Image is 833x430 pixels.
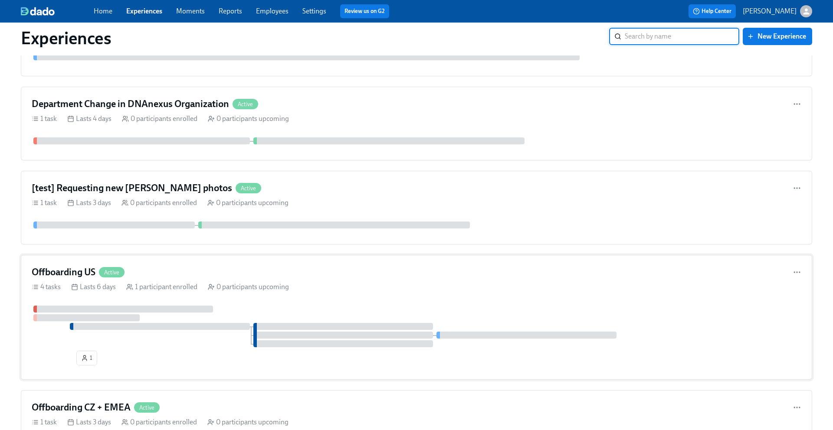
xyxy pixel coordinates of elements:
[21,7,55,16] img: dado
[302,7,326,15] a: Settings
[207,198,289,208] div: 0 participants upcoming
[126,282,197,292] div: 1 participant enrolled
[32,282,61,292] div: 4 tasks
[121,198,197,208] div: 0 participants enrolled
[743,5,812,17] button: [PERSON_NAME]
[122,114,197,124] div: 0 participants enrolled
[126,7,162,15] a: Experiences
[176,7,205,15] a: Moments
[67,114,112,124] div: Lasts 4 days
[743,7,797,16] p: [PERSON_NAME]
[625,28,739,45] input: Search by name
[21,87,812,160] a: Department Change in DNAnexus OrganizationActive1 task Lasts 4 days 0 participants enrolled 0 par...
[81,354,92,362] span: 1
[21,7,94,16] a: dado
[344,7,385,16] a: Review us on G2
[76,351,97,365] button: 1
[208,282,289,292] div: 0 participants upcoming
[94,7,112,15] a: Home
[233,101,258,107] span: Active
[32,198,57,208] div: 1 task
[21,255,812,380] a: Offboarding USActive4 tasks Lasts 6 days 1 participant enrolled 0 participants upcoming 1
[689,4,736,18] button: Help Center
[256,7,289,15] a: Employees
[99,269,125,276] span: Active
[21,28,112,49] h1: Experiences
[121,417,197,427] div: 0 participants enrolled
[236,185,261,192] span: Active
[32,114,57,124] div: 1 task
[67,417,111,427] div: Lasts 3 days
[32,98,229,111] h4: Department Change in DNAnexus Organization
[71,282,116,292] div: Lasts 6 days
[134,404,160,411] span: Active
[207,417,289,427] div: 0 participants upcoming
[749,32,806,41] span: New Experience
[32,182,232,195] h4: [test] Requesting new [PERSON_NAME] photos
[32,417,57,427] div: 1 task
[743,28,812,45] button: New Experience
[32,401,131,414] h4: Offboarding CZ + EMEA
[208,114,289,124] div: 0 participants upcoming
[32,266,95,279] h4: Offboarding US
[67,198,111,208] div: Lasts 3 days
[693,7,731,16] span: Help Center
[21,171,812,244] a: [test] Requesting new [PERSON_NAME] photosActive1 task Lasts 3 days 0 participants enrolled 0 par...
[219,7,242,15] a: Reports
[340,4,389,18] button: Review us on G2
